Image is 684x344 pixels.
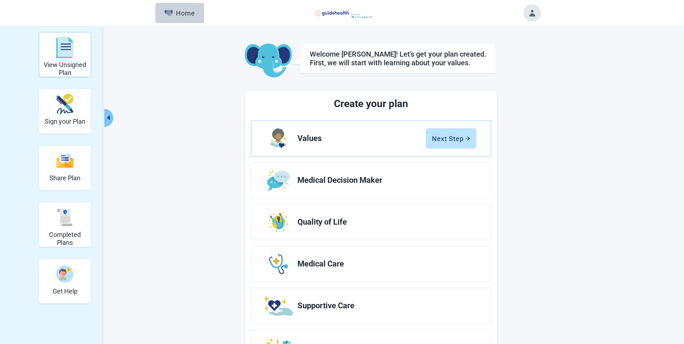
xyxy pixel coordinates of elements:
span: Values [297,134,426,143]
img: Koda Health [305,7,379,19]
button: Toggle account menu [524,4,541,22]
div: Next Step [432,135,470,142]
span: Quality of Life [297,218,471,226]
a: Edit Values section [251,121,491,156]
div: Get Help [39,259,91,304]
img: make_plan_official-CpYJDfBD.svg [56,94,74,114]
button: ElephantHome [155,3,204,23]
img: svg%3e [56,209,74,226]
span: arrow-right [465,136,470,141]
h2: View Unsigned Plan [42,61,88,76]
span: Supportive Care [297,301,471,310]
h2: Share Plan [49,174,80,182]
img: svg%3e [56,153,74,168]
img: Koda Elephant [245,44,292,78]
img: person-question-x68TBcxA.svg [56,265,74,283]
div: Completed Plans [39,202,91,247]
div: Sign your Plan [39,89,91,134]
a: Edit Medical Decision Maker section [251,163,491,198]
h2: Sign your Plan [45,118,85,125]
button: Collapse menu [104,109,113,127]
h2: Get Help [53,287,78,295]
button: Next Steparrow-right [426,128,476,149]
div: View Unsigned Plan [39,32,91,77]
span: Medical Decision Maker [297,176,471,185]
img: Elephant [164,10,173,16]
h2: Create your plan [278,96,464,112]
div: Share Plan [39,145,91,190]
div: Welcome [PERSON_NAME]! Let’s get your plan created. First, we will start with learning about your... [310,50,486,67]
span: Medical Care [297,260,471,268]
div: Home [164,9,195,17]
a: Edit Medical Care section [251,246,491,282]
a: Edit Supportive Care section [251,288,491,323]
img: svg%3e [56,37,74,58]
h2: Completed Plans [42,231,88,246]
span: caret-left [105,114,112,121]
a: Edit Quality of Life section [251,204,491,240]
